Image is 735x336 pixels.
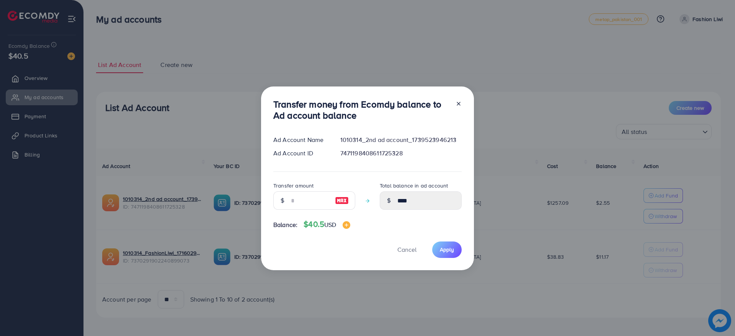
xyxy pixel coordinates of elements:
div: Ad Account Name [267,135,334,144]
div: 7471198408611725328 [334,149,468,158]
span: Balance: [273,220,297,229]
button: Cancel [388,241,426,258]
label: Total balance in ad account [380,182,448,189]
img: image [335,196,349,205]
label: Transfer amount [273,182,314,189]
span: Cancel [397,245,416,254]
button: Apply [432,241,462,258]
span: Apply [440,246,454,253]
img: image [343,221,350,229]
h4: $40.5 [304,220,350,229]
div: Ad Account ID [267,149,334,158]
div: 1010314_2nd ad account_1739523946213 [334,135,468,144]
span: USD [324,220,336,229]
h3: Transfer money from Ecomdy balance to Ad account balance [273,99,449,121]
